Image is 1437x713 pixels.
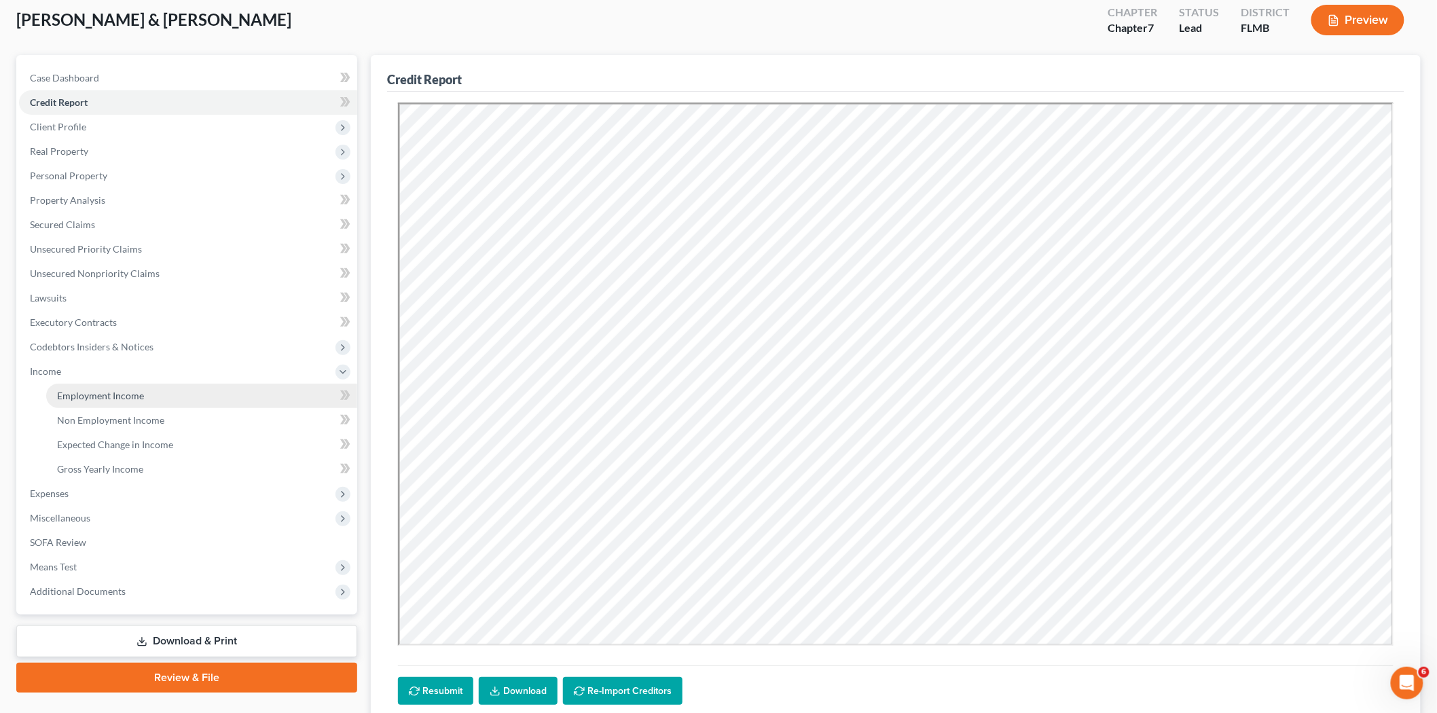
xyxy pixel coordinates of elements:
[46,384,357,408] a: Employment Income
[30,365,61,377] span: Income
[30,488,69,499] span: Expenses
[30,145,88,157] span: Real Property
[1391,667,1423,699] iframe: Intercom live chat
[563,677,683,706] button: Re-Import Creditors
[30,121,86,132] span: Client Profile
[1311,5,1404,35] button: Preview
[19,237,357,261] a: Unsecured Priority Claims
[30,316,117,328] span: Executory Contracts
[30,96,88,108] span: Credit Report
[57,463,143,475] span: Gross Yearly Income
[30,292,67,304] span: Lawsuits
[1179,5,1219,20] div: Status
[1241,20,1290,36] div: FLMB
[16,10,291,29] span: [PERSON_NAME] & [PERSON_NAME]
[30,561,77,572] span: Means Test
[19,188,357,213] a: Property Analysis
[46,457,357,481] a: Gross Yearly Income
[46,433,357,457] a: Expected Change in Income
[57,390,144,401] span: Employment Income
[30,243,142,255] span: Unsecured Priority Claims
[30,341,153,352] span: Codebtors Insiders & Notices
[19,90,357,115] a: Credit Report
[1419,667,1430,678] span: 6
[19,261,357,286] a: Unsecured Nonpriority Claims
[57,439,173,450] span: Expected Change in Income
[30,219,95,230] span: Secured Claims
[19,66,357,90] a: Case Dashboard
[19,286,357,310] a: Lawsuits
[30,194,105,206] span: Property Analysis
[1179,20,1219,36] div: Lead
[1148,21,1154,34] span: 7
[30,536,86,548] span: SOFA Review
[387,71,462,88] div: Credit Report
[1108,20,1157,36] div: Chapter
[479,677,558,706] a: Download
[30,268,160,279] span: Unsecured Nonpriority Claims
[19,310,357,335] a: Executory Contracts
[46,408,357,433] a: Non Employment Income
[30,585,126,597] span: Additional Documents
[16,663,357,693] a: Review & File
[57,414,164,426] span: Non Employment Income
[30,72,99,84] span: Case Dashboard
[19,530,357,555] a: SOFA Review
[30,512,90,524] span: Miscellaneous
[1108,5,1157,20] div: Chapter
[19,213,357,237] a: Secured Claims
[1241,5,1290,20] div: District
[16,625,357,657] a: Download & Print
[30,170,107,181] span: Personal Property
[398,677,473,706] button: Resubmit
